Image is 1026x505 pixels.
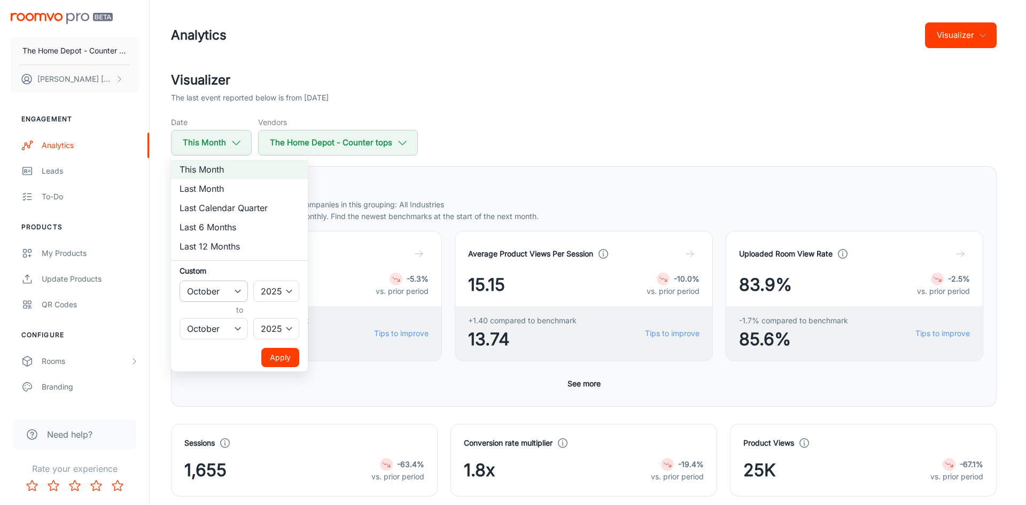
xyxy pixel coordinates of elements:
li: Last 12 Months [171,237,308,256]
li: This Month [171,160,308,179]
h6: to [182,304,297,316]
li: Last Month [171,179,308,198]
li: Last 6 Months [171,217,308,237]
li: Last Calendar Quarter [171,198,308,217]
button: Apply [261,348,299,367]
h6: Custom [180,265,299,276]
